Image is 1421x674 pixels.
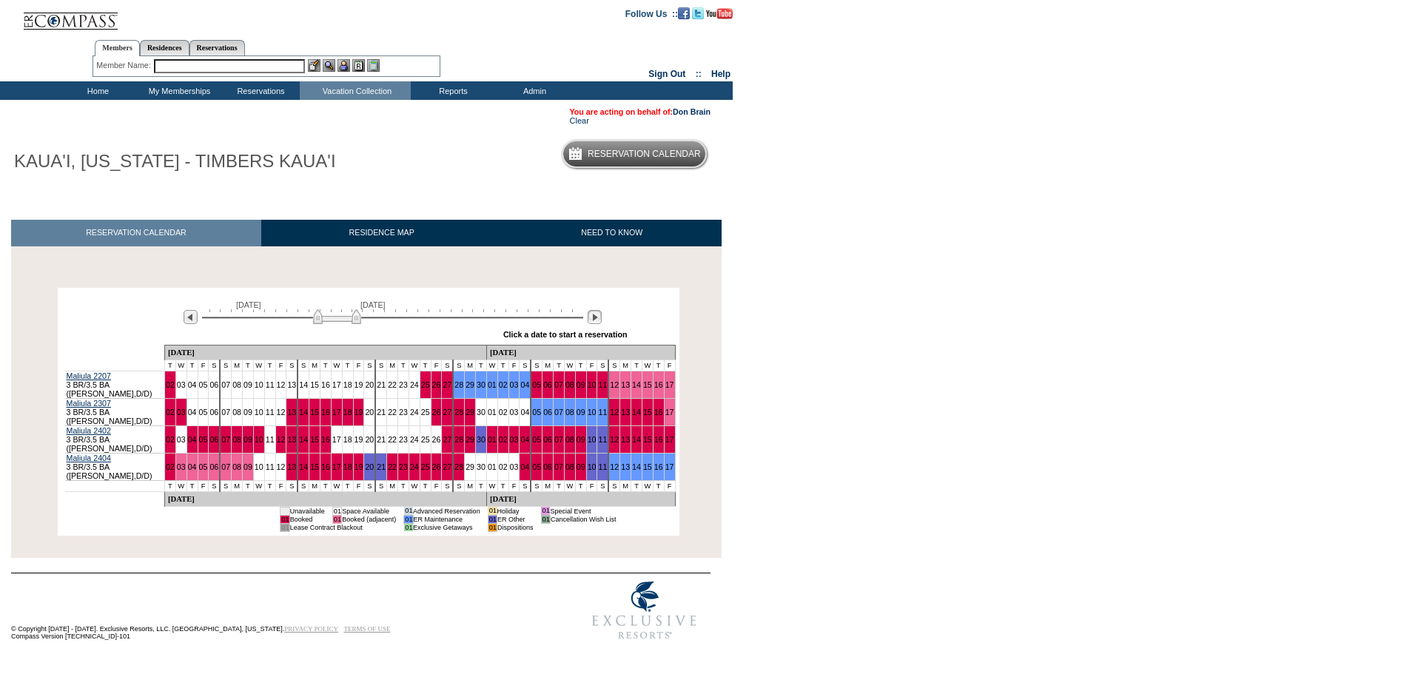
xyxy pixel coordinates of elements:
[454,435,463,444] a: 28
[665,462,674,471] a: 17
[610,408,619,417] a: 12
[554,380,563,389] a: 07
[692,7,704,19] img: Follow us on Twitter
[575,360,586,371] td: T
[377,462,386,471] a: 21
[488,462,497,471] a: 01
[648,69,685,79] a: Sign Out
[598,380,607,389] a: 11
[476,360,487,371] td: T
[421,435,430,444] a: 25
[532,408,541,417] a: 05
[277,380,286,389] a: 12
[410,435,419,444] a: 24
[277,408,286,417] a: 12
[188,435,197,444] a: 04
[331,480,342,491] td: W
[499,408,508,417] a: 02
[443,408,451,417] a: 27
[621,435,630,444] a: 13
[67,371,111,380] a: Maliula 2207
[321,380,330,389] a: 16
[236,300,261,309] span: [DATE]
[432,435,441,444] a: 26
[253,480,264,491] td: W
[11,149,339,174] h1: KAUA'I, [US_STATE] - TIMBERS KAUA'I
[232,435,241,444] a: 08
[298,360,309,371] td: S
[243,380,252,389] a: 09
[220,360,231,371] td: S
[177,435,186,444] a: 03
[503,330,628,339] div: Click a date to start a reservation
[554,408,563,417] a: 07
[266,380,275,389] a: 11
[631,360,642,371] td: T
[586,360,597,371] td: F
[678,8,690,17] a: Become our fan on Facebook
[531,360,542,371] td: S
[502,220,722,246] a: NEED TO KNOW
[625,7,678,19] td: Follow Us ::
[520,380,529,389] a: 04
[632,462,641,471] a: 14
[377,408,386,417] a: 21
[520,360,531,371] td: S
[388,462,397,471] a: 22
[510,380,519,389] a: 03
[543,462,552,471] a: 06
[255,408,263,417] a: 10
[332,380,341,389] a: 17
[65,453,165,480] td: 3 BR/3.5 BA ([PERSON_NAME],D/D)
[232,480,243,491] td: M
[189,40,245,55] a: Reservations
[188,380,197,389] a: 04
[466,380,474,389] a: 29
[264,360,275,371] td: T
[188,462,197,471] a: 04
[232,380,241,389] a: 08
[221,435,230,444] a: 07
[331,360,342,371] td: W
[643,380,652,389] a: 15
[399,380,408,389] a: 23
[421,408,430,417] a: 25
[421,462,430,471] a: 25
[388,408,397,417] a: 22
[664,360,675,371] td: F
[65,371,165,398] td: 3 BR/3.5 BA ([PERSON_NAME],D/D)
[411,81,492,100] td: Reports
[466,462,474,471] a: 29
[706,8,733,19] img: Subscribe to our YouTube Channel
[499,380,508,389] a: 02
[543,408,552,417] a: 06
[443,435,451,444] a: 27
[140,40,189,55] a: Residences
[399,408,408,417] a: 23
[209,462,218,471] a: 06
[166,408,175,417] a: 02
[221,408,230,417] a: 07
[621,380,630,389] a: 13
[542,360,554,371] td: M
[177,380,186,389] a: 03
[353,480,364,491] td: F
[588,462,597,471] a: 10
[96,59,153,72] div: Member Name:
[492,81,574,100] td: Admin
[598,435,607,444] a: 11
[232,462,241,471] a: 08
[232,408,241,417] a: 08
[654,435,663,444] a: 16
[499,462,508,471] a: 02
[166,380,175,389] a: 02
[65,398,165,425] td: 3 BR/3.5 BA ([PERSON_NAME],D/D)
[653,360,664,371] td: T
[275,360,286,371] td: F
[621,462,630,471] a: 13
[696,69,702,79] span: ::
[342,480,353,491] td: T
[343,462,352,471] a: 18
[610,462,619,471] a: 12
[520,408,529,417] a: 04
